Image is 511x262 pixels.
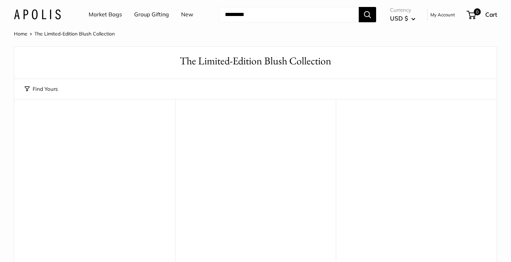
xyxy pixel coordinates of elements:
[359,7,376,22] button: Search
[474,8,481,15] span: 0
[14,31,27,37] a: Home
[89,9,122,20] a: Market Bags
[25,54,486,69] h1: The Limited-Edition Blush Collection
[467,9,497,20] a: 0 Cart
[390,5,415,15] span: Currency
[25,84,58,94] button: Find Yours
[219,7,359,22] input: Search...
[134,9,169,20] a: Group Gifting
[390,13,415,24] button: USD $
[14,9,61,19] img: Apolis
[390,15,408,22] span: USD $
[430,10,455,19] a: My Account
[181,9,193,20] a: New
[34,31,115,37] span: The Limited-Edition Blush Collection
[485,11,497,18] span: Cart
[14,29,115,38] nav: Breadcrumb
